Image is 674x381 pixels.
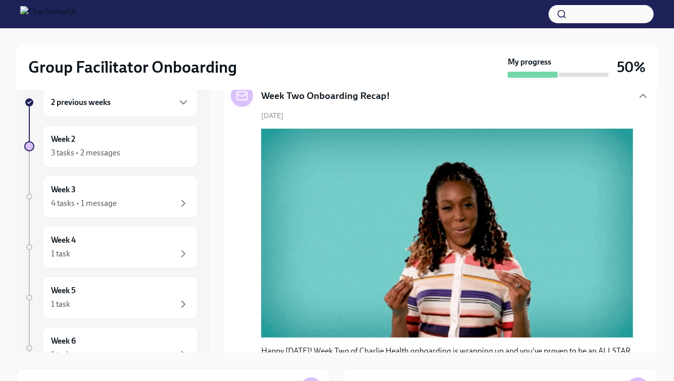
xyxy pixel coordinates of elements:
span: [DATE] [261,111,283,121]
h6: Week 4 [51,235,76,246]
a: Week 41 task [24,226,198,268]
p: Happy [DATE]! Week Two of Charlie Health onboarding is wrapping up and you've proven to be an ALL... [261,346,633,368]
h6: Week 5 [51,285,76,296]
img: CharlieHealth [20,6,76,22]
h6: Week 3 [51,184,76,195]
h6: Week 2 [51,134,75,145]
a: Week 51 task [24,277,198,319]
h6: 2 previous weeks [51,97,111,108]
div: 1 task [51,248,70,259]
a: Week 61 task [24,327,198,369]
div: 2 previous weeks [42,88,198,117]
div: 4 tasks • 1 message [51,198,117,209]
button: Zoom image [261,129,633,338]
div: 1 task [51,299,70,310]
a: Week 34 tasks • 1 message [24,176,198,218]
h6: Week 6 [51,336,76,347]
h3: 50% [617,58,646,76]
h2: Group Facilitator Onboarding [28,57,237,77]
div: 1 task [51,349,70,360]
strong: My progress [508,57,551,68]
div: 3 tasks • 2 messages [51,147,120,158]
a: Week 23 tasks • 2 messages [24,125,198,168]
h5: Week Two Onboarding Recap! [261,89,390,102]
